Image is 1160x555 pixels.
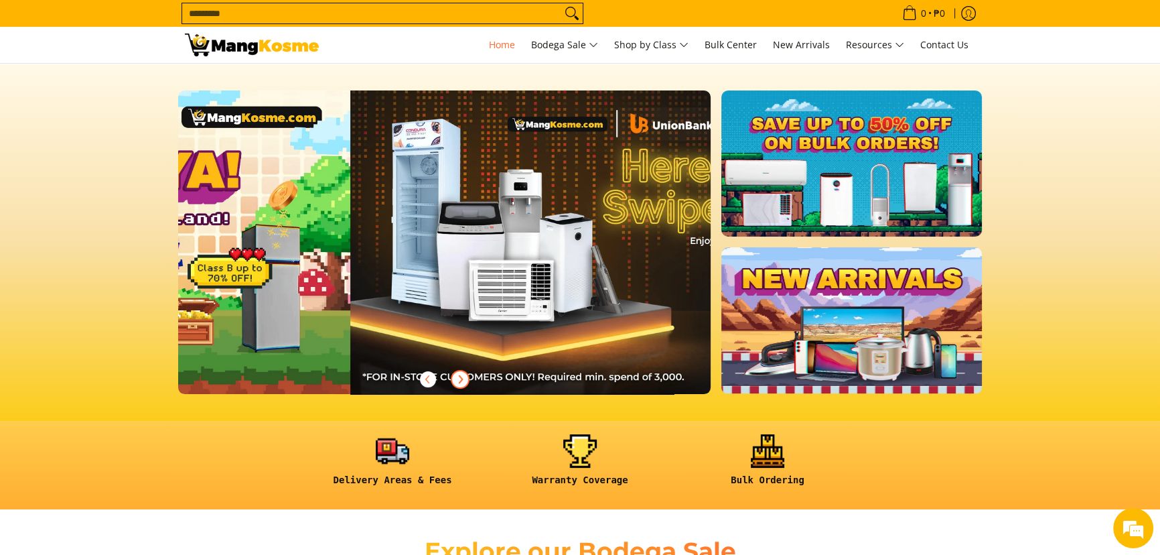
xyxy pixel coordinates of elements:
a: Bulk Center [698,27,764,63]
nav: Main Menu [332,27,975,63]
button: Previous [413,365,443,394]
div: Minimize live chat window [220,7,252,39]
span: We're online! [78,169,185,304]
div: Chat with us now [70,75,225,92]
a: New Arrivals [766,27,837,63]
span: • [898,6,949,21]
span: 0 [919,9,928,18]
span: Contact Us [920,38,968,51]
a: Bodega Sale [524,27,605,63]
span: Bodega Sale [531,37,598,54]
a: Contact Us [914,27,975,63]
a: Shop by Class [607,27,695,63]
button: Next [445,365,475,394]
span: Bulk Center [705,38,757,51]
a: Resources [839,27,911,63]
button: Search [561,3,583,23]
span: ₱0 [932,9,947,18]
textarea: Type your message and hit 'Enter' [7,366,255,413]
a: <h6><strong>Warranty Coverage</strong></h6> [493,434,667,497]
span: Resources [846,37,904,54]
a: Home [482,27,522,63]
a: <h6><strong>Bulk Ordering</strong></h6> [680,434,855,497]
span: Home [489,38,515,51]
span: Shop by Class [614,37,688,54]
a: <h6><strong>Delivery Areas & Fees</strong></h6> [305,434,480,497]
span: New Arrivals [773,38,830,51]
img: Mang Kosme: Your Home Appliances Warehouse Sale Partner! [185,34,319,56]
